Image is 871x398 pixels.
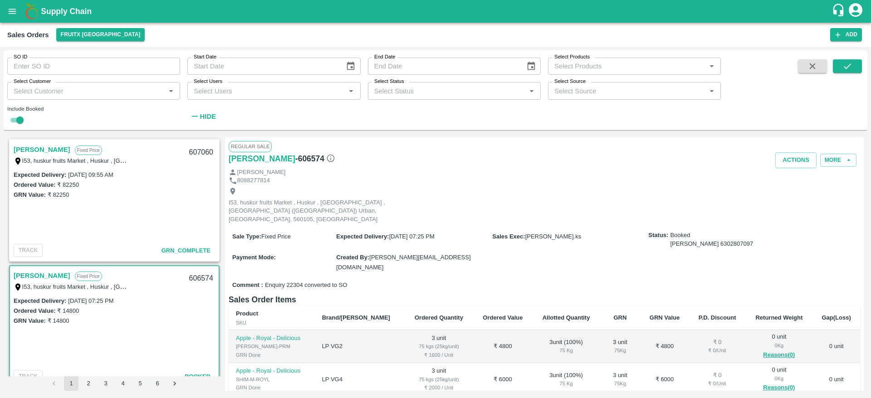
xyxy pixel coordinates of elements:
[336,254,470,271] span: [PERSON_NAME][EMAIL_ADDRESS][DOMAIN_NAME]
[706,85,718,97] button: Open
[187,58,338,75] input: Start Date
[167,376,182,391] button: Go to next page
[236,334,308,343] p: Apple - Royal - Delicious
[336,233,389,240] label: Expected Delivery :
[56,28,145,41] button: Select DC
[229,141,272,152] span: Regular Sale
[753,374,806,383] div: 0 Kg
[543,314,590,321] b: Allotted Quantity
[696,371,739,380] div: ₹ 0
[554,78,586,85] label: Select Source
[775,152,817,168] button: Actions
[98,376,113,391] button: Go to page 3
[190,85,343,97] input: Select Users
[14,317,46,324] label: GRN Value:
[670,231,753,248] span: Booked
[14,53,27,61] label: SO ID
[7,105,180,113] div: Include Booked
[389,233,435,240] span: [DATE] 07:25 PM
[10,85,162,97] input: Select Customer
[22,157,479,164] label: I53, huskur fruits Market , Huskur , [GEOGRAPHIC_DATA] , [GEOGRAPHIC_DATA] ([GEOGRAPHIC_DATA]) Ur...
[412,375,466,383] div: 75 kgs (25kg/unit)
[405,330,473,363] td: 3 unit
[265,281,347,290] span: Enquiry 22304 converted to SO
[236,342,308,350] div: [PERSON_NAME]-PRM
[68,297,113,304] label: [DATE] 07:25 PM
[696,379,739,388] div: ₹ 0 / Unit
[696,346,739,354] div: ₹ 0 / Unit
[753,350,806,360] button: Reasons(0)
[14,270,70,282] a: [PERSON_NAME]
[81,376,96,391] button: Go to page 2
[492,233,525,240] label: Sales Exec :
[822,314,851,321] b: Gap(Loss)
[368,58,519,75] input: End Date
[22,283,479,290] label: I53, huskur fruits Market , Huskur , [GEOGRAPHIC_DATA] , [GEOGRAPHIC_DATA] ([GEOGRAPHIC_DATA]) Ur...
[551,85,703,97] input: Select Source
[48,317,69,324] label: ₹ 14800
[640,363,689,396] td: ₹ 6000
[295,152,335,165] h6: - 606574
[830,28,862,41] button: Add
[41,5,832,18] a: Supply Chain
[554,53,590,61] label: Select Products
[832,3,847,19] div: customer-support
[540,338,593,355] div: 3 unit ( 100 %)
[336,254,369,261] label: Created By :
[236,383,308,392] div: GRN Done
[184,268,219,289] div: 606574
[820,154,856,167] button: More
[261,233,291,240] span: Fixed Price
[185,373,210,380] span: Booked
[523,58,540,75] button: Choose date
[236,375,308,383] div: SHIM-M-ROYL
[374,53,395,61] label: End Date
[48,191,69,198] label: ₹ 82250
[648,231,668,240] label: Status:
[322,314,390,321] b: Brand/[PERSON_NAME]
[415,314,463,321] b: Ordered Quantity
[650,314,680,321] b: GRN Value
[232,233,261,240] label: Sale Type :
[200,113,216,120] strong: Hide
[237,168,286,177] p: [PERSON_NAME]
[670,240,753,248] div: [PERSON_NAME] 6302807097
[412,383,466,392] div: ₹ 2000 / Unit
[41,7,92,16] b: Supply Chain
[14,307,55,314] label: Ordered Value:
[374,78,404,85] label: Select Status
[607,379,633,388] div: 75 Kg
[57,181,79,188] label: ₹ 82250
[14,181,55,188] label: Ordered Value:
[526,85,538,97] button: Open
[412,351,466,359] div: ₹ 1600 / Unit
[753,333,806,360] div: 0 unit
[315,330,405,363] td: LP VG2
[45,376,183,391] nav: pagination navigation
[412,342,466,350] div: 75 kgs (25kg/unit)
[14,297,66,304] label: Expected Delivery :
[14,144,70,155] a: [PERSON_NAME]
[236,367,308,375] p: Apple - Royal - Delicious
[607,346,633,354] div: 75 Kg
[525,233,582,240] span: [PERSON_NAME].ks
[236,310,258,317] b: Product
[483,314,523,321] b: Ordered Value
[7,29,49,41] div: Sales Orders
[14,191,46,198] label: GRN Value:
[236,351,308,359] div: GRN Done
[232,281,263,290] label: Comment :
[75,146,102,155] p: Fixed Price
[753,383,806,393] button: Reasons(0)
[847,2,864,21] div: account of current user
[187,109,218,124] button: Hide
[229,152,295,165] a: [PERSON_NAME]
[755,314,802,321] b: Returned Weight
[696,338,739,347] div: ₹ 0
[57,307,79,314] label: ₹ 14800
[75,272,102,281] p: Fixed Price
[23,2,41,20] img: logo
[342,58,359,75] button: Choose date
[812,330,860,363] td: 0 unit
